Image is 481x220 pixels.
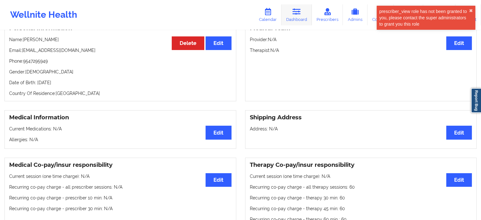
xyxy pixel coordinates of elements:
[312,4,343,25] a: Prescribers
[379,8,469,27] div: prescriber_view role has not been granted to you, please contact the super administrators to gran...
[446,126,472,139] button: Edit
[446,173,472,187] button: Edit
[471,88,481,113] a: Report Bug
[9,79,231,86] p: Date of Birth: [DATE]
[250,36,472,43] p: Provider: N/A
[250,184,472,190] p: Recurring co-pay charge - all therapy sessions : 60
[9,47,231,53] p: Email: [EMAIL_ADDRESS][DOMAIN_NAME]
[206,173,231,187] button: Edit
[9,36,231,43] p: Name: [PERSON_NAME]
[254,4,281,25] a: Calendar
[9,173,231,179] p: Current session (one time charge): N/A
[469,8,473,13] button: close
[9,69,231,75] p: Gender: [DEMOGRAPHIC_DATA]
[9,205,231,212] p: Recurring co-pay charge - prescriber 30 min : N/A
[250,126,472,132] p: Address: N/A
[250,47,472,53] p: Therapist: N/A
[206,126,231,139] button: Edit
[9,90,231,97] p: Country Of Residence: [GEOGRAPHIC_DATA]
[250,173,472,179] p: Current session (one time charge): N/A
[250,161,472,169] h3: Therapy Co-pay/insur responsibility
[9,136,231,143] p: Allergies: N/A
[9,184,231,190] p: Recurring co-pay charge - all prescriber sessions : N/A
[9,58,231,64] p: Phone: 9547295949
[9,195,231,201] p: Recurring co-pay charge - prescriber 10 min : N/A
[9,114,231,121] h3: Medical Information
[343,4,367,25] a: Admins
[446,36,472,50] button: Edit
[9,126,231,132] p: Current Medications: N/A
[281,4,312,25] a: Dashboard
[206,36,231,50] button: Edit
[367,4,394,25] a: Coaches
[9,161,231,169] h3: Medical Co-pay/insur responsibility
[250,195,472,201] p: Recurring co-pay charge - therapy 30 min : 60
[250,205,472,212] p: Recurring co-pay charge - therapy 45 min : 60
[250,114,472,121] h3: Shipping Address
[172,36,204,50] button: Delete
